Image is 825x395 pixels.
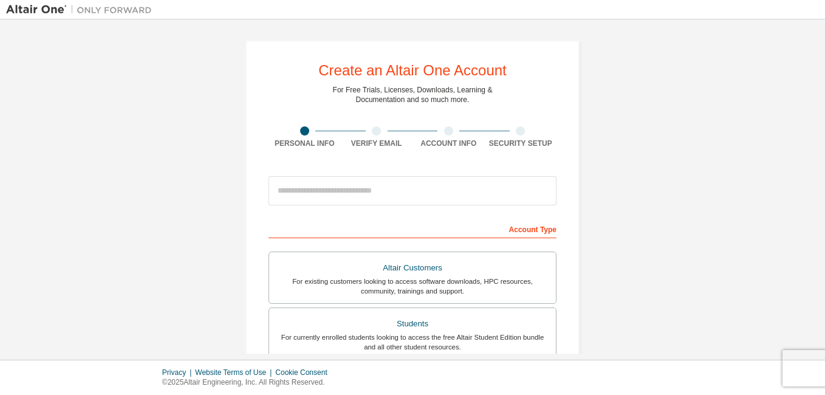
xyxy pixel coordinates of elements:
[276,259,549,276] div: Altair Customers
[412,139,485,148] div: Account Info
[485,139,557,148] div: Security Setup
[276,332,549,352] div: For currently enrolled students looking to access the free Altair Student Edition bundle and all ...
[318,63,507,78] div: Create an Altair One Account
[341,139,413,148] div: Verify Email
[333,85,493,105] div: For Free Trials, Licenses, Downloads, Learning & Documentation and so much more.
[162,368,195,377] div: Privacy
[276,315,549,332] div: Students
[275,368,334,377] div: Cookie Consent
[6,4,158,16] img: Altair One
[162,377,335,388] p: © 2025 Altair Engineering, Inc. All Rights Reserved.
[269,219,556,238] div: Account Type
[276,276,549,296] div: For existing customers looking to access software downloads, HPC resources, community, trainings ...
[269,139,341,148] div: Personal Info
[195,368,275,377] div: Website Terms of Use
